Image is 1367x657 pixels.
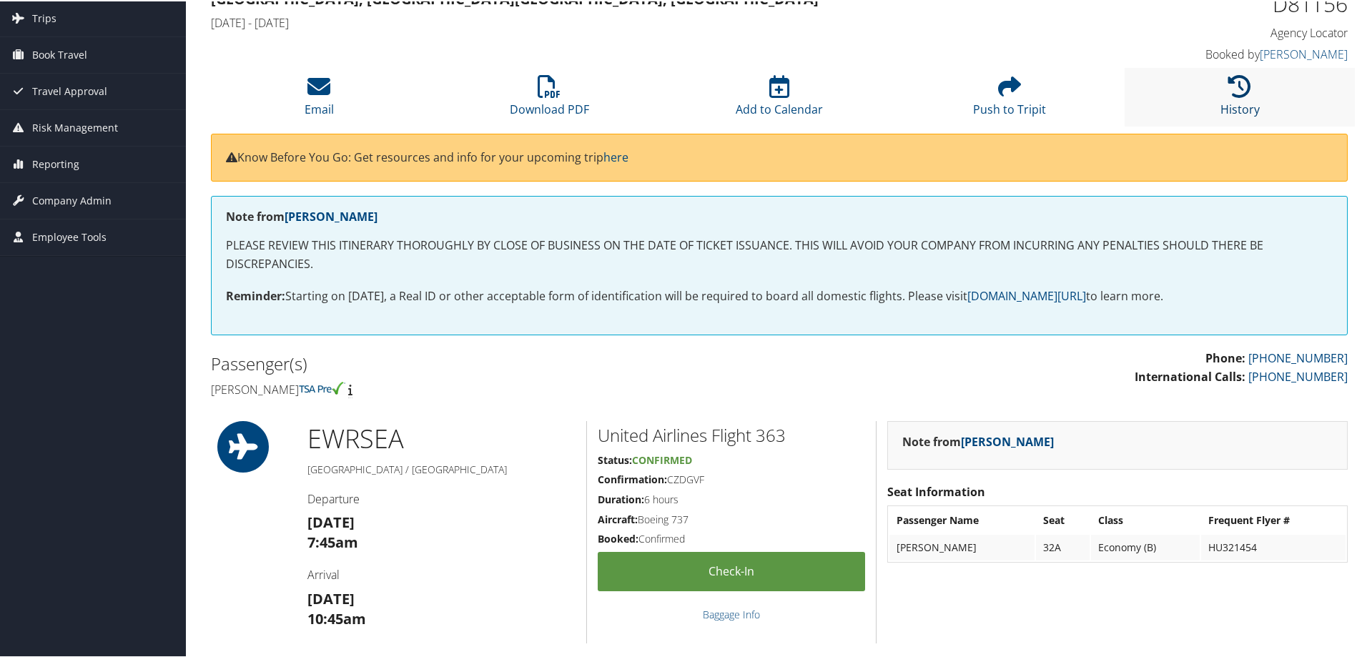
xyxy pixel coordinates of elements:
th: Frequent Flyer # [1201,506,1346,532]
strong: Phone: [1205,349,1245,365]
strong: [DATE] [307,511,355,530]
img: tsa-precheck.png [299,380,345,393]
a: History [1220,81,1260,116]
strong: Aircraft: [598,511,638,525]
h2: United Airlines Flight 363 [598,422,865,446]
th: Class [1091,506,1200,532]
h4: [DATE] - [DATE] [211,14,1058,29]
th: Passenger Name [889,506,1035,532]
a: Check-in [598,550,865,590]
h5: Confirmed [598,530,865,545]
td: 32A [1036,533,1090,559]
strong: Booked: [598,530,638,544]
span: Book Travel [32,36,87,71]
td: [PERSON_NAME] [889,533,1035,559]
a: [PHONE_NUMBER] [1248,349,1348,365]
strong: Status: [598,452,632,465]
span: Company Admin [32,182,112,217]
span: Employee Tools [32,218,107,254]
th: Seat [1036,506,1090,532]
h5: 6 hours [598,491,865,505]
strong: International Calls: [1135,367,1245,383]
a: [DOMAIN_NAME][URL] [967,287,1086,302]
h1: EWR SEA [307,420,576,455]
h4: Booked by [1080,45,1348,61]
h4: Agency Locator [1080,24,1348,39]
a: [PHONE_NUMBER] [1248,367,1348,383]
p: Know Before You Go: Get resources and info for your upcoming trip [226,147,1333,166]
strong: [DATE] [307,588,355,607]
strong: 7:45am [307,531,358,550]
strong: Duration: [598,491,644,505]
p: Starting on [DATE], a Real ID or other acceptable form of identification will be required to boar... [226,286,1333,305]
a: [PERSON_NAME] [961,433,1054,448]
a: here [603,148,628,164]
a: Push to Tripit [973,81,1046,116]
strong: Reminder: [226,287,285,302]
strong: 10:45am [307,608,366,627]
strong: Note from [902,433,1054,448]
h5: [GEOGRAPHIC_DATA] / [GEOGRAPHIC_DATA] [307,461,576,475]
h4: [PERSON_NAME] [211,380,769,396]
span: Risk Management [32,109,118,144]
a: Email [305,81,334,116]
a: Download PDF [510,81,589,116]
h2: Passenger(s) [211,350,769,375]
h5: CZDGVF [598,471,865,485]
span: Reporting [32,145,79,181]
h4: Arrival [307,565,576,581]
a: [PERSON_NAME] [1260,45,1348,61]
span: Travel Approval [32,72,107,108]
h4: Departure [307,490,576,505]
strong: Seat Information [887,483,985,498]
a: [PERSON_NAME] [285,207,377,223]
p: PLEASE REVIEW THIS ITINERARY THOROUGHLY BY CLOSE OF BUSINESS ON THE DATE OF TICKET ISSUANCE. THIS... [226,235,1333,272]
span: Confirmed [632,452,692,465]
h5: Boeing 737 [598,511,865,525]
a: Add to Calendar [736,81,823,116]
td: HU321454 [1201,533,1346,559]
strong: Note from [226,207,377,223]
td: Economy (B) [1091,533,1200,559]
a: Baggage Info [703,606,760,620]
strong: Confirmation: [598,471,667,485]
